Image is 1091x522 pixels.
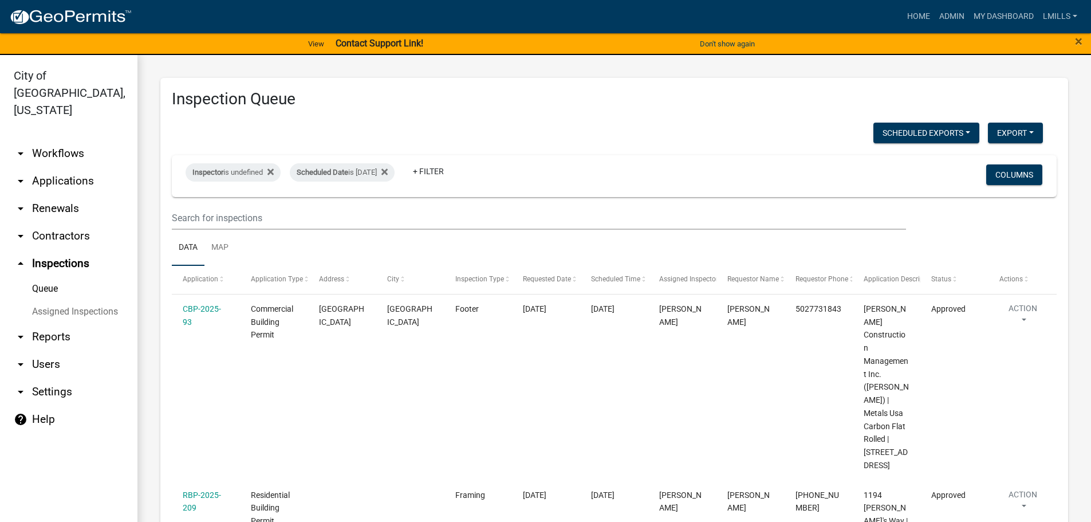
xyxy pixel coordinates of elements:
[969,6,1038,28] a: My Dashboard
[172,266,240,293] datatable-header-cell: Application
[523,304,546,313] span: 09/17/2025
[795,304,841,313] span: 5027731843
[14,358,27,371] i: arrow_drop_down
[986,164,1042,185] button: Columns
[455,275,504,283] span: Inspection Type
[659,275,718,283] span: Assigned Inspector
[580,266,648,293] datatable-header-cell: Scheduled Time
[183,304,221,327] a: CBP-2025-93
[864,304,909,470] span: Shireman Construction Management Inc. (Veronica Shireman) | Metals Usa Carbon Flat Rolled | 702 P...
[251,275,303,283] span: Application Type
[727,490,770,513] span: Mike
[795,490,839,513] span: 502-664-0569
[14,330,27,344] i: arrow_drop_down
[319,275,344,283] span: Address
[852,266,920,293] datatable-header-cell: Application Description
[988,266,1057,293] datatable-header-cell: Actions
[14,385,27,399] i: arrow_drop_down
[404,161,453,182] a: + Filter
[14,229,27,243] i: arrow_drop_down
[387,275,399,283] span: City
[1038,6,1082,28] a: lmills
[183,275,218,283] span: Application
[1075,33,1082,49] span: ×
[785,266,853,293] datatable-header-cell: Requestor Phone
[336,38,423,49] strong: Contact Support Link!
[999,303,1046,331] button: Action
[172,89,1057,109] h3: Inspection Queue
[523,275,571,283] span: Requested Date
[308,266,376,293] datatable-header-cell: Address
[591,489,637,502] div: [DATE]
[14,413,27,426] i: help
[795,275,848,283] span: Requestor Phone
[240,266,308,293] datatable-header-cell: Application Type
[204,230,235,266] a: Map
[14,147,27,160] i: arrow_drop_down
[659,304,702,327] span: Mike Kruer
[648,266,716,293] datatable-header-cell: Assigned Inspector
[251,304,293,340] span: Commercial Building Permit
[931,275,951,283] span: Status
[444,266,512,293] datatable-header-cell: Inspection Type
[931,304,966,313] span: Approved
[716,266,785,293] datatable-header-cell: Requestor Name
[727,275,779,283] span: Requestor Name
[920,266,988,293] datatable-header-cell: Status
[695,34,759,53] button: Don't show again
[376,266,444,293] datatable-header-cell: City
[903,6,935,28] a: Home
[455,490,485,500] span: Framing
[999,489,1046,517] button: Action
[591,303,637,316] div: [DATE]
[172,206,906,230] input: Search for inspections
[304,34,329,53] a: View
[319,304,364,327] span: 702 PORT ROAD
[523,490,546,500] span: 09/17/2025
[290,163,395,182] div: is [DATE]
[186,163,281,182] div: is undefined
[387,304,432,327] span: JEFFERSONVILLE
[455,304,479,313] span: Footer
[192,168,223,176] span: Inspector
[873,123,979,143] button: Scheduled Exports
[659,490,702,513] span: Mike Kruer
[14,174,27,188] i: arrow_drop_down
[931,490,966,500] span: Approved
[14,202,27,215] i: arrow_drop_down
[988,123,1043,143] button: Export
[1075,34,1082,48] button: Close
[935,6,969,28] a: Admin
[591,275,640,283] span: Scheduled Time
[297,168,348,176] span: Scheduled Date
[183,490,221,513] a: RBP-2025-209
[14,257,27,270] i: arrow_drop_up
[727,304,770,327] span: Mike Kruer
[172,230,204,266] a: Data
[512,266,580,293] datatable-header-cell: Requested Date
[864,275,936,283] span: Application Description
[999,275,1023,283] span: Actions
